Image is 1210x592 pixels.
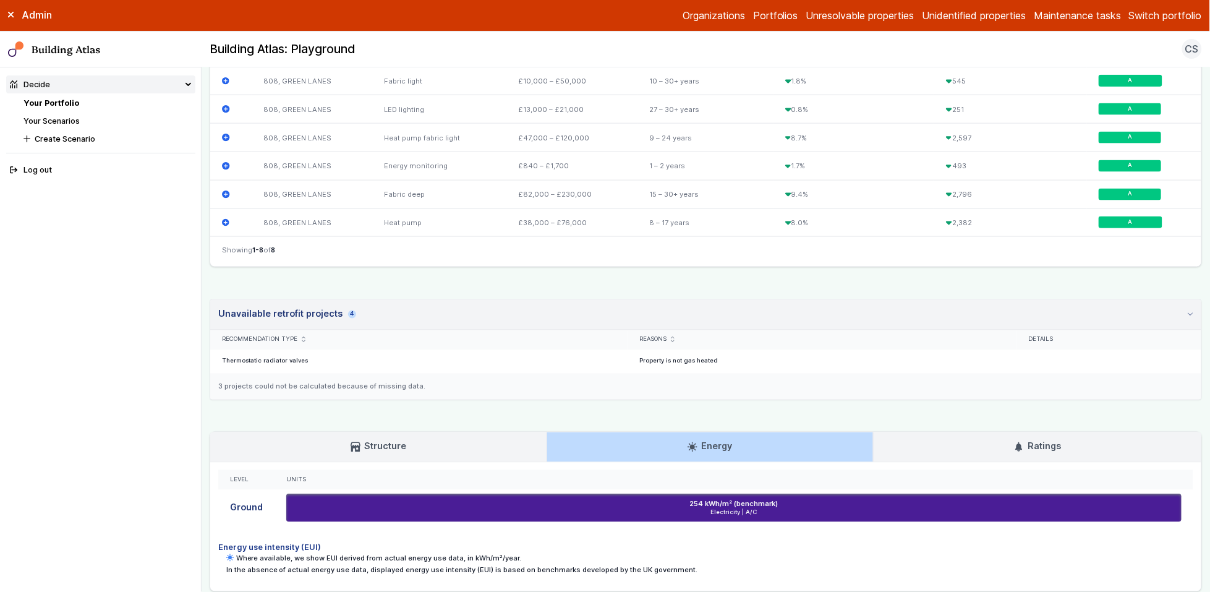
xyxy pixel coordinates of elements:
[1128,134,1133,142] span: A
[372,67,506,95] div: Fabric light
[934,152,1087,181] div: 493
[1182,39,1202,59] button: CS
[218,542,1194,554] h4: Energy use intensity (EUI)
[252,208,372,236] div: 808, GREEN LANES
[934,95,1087,124] div: 251
[372,180,506,208] div: Fabric deep
[20,130,195,148] button: Create Scenario
[252,95,372,124] div: 808, GREEN LANES
[286,476,1182,484] div: Units
[210,300,1201,330] summary: Unavailable retrofit projects4
[506,208,637,236] div: £38,000 – £76,000
[773,180,934,208] div: 9.4%
[753,8,798,23] a: Portfolios
[1185,41,1199,56] span: CS
[226,565,1194,575] p: In the absence of actual energy use data, displayed energy use intensity (EUI) is based on benchm...
[934,124,1087,152] div: 2,597
[773,208,934,236] div: 8.0%
[934,67,1087,95] div: 545
[372,95,506,124] div: LED lighting
[1128,162,1133,170] span: A
[506,180,637,208] div: £82,000 – £230,000
[690,499,778,509] h6: 254 kWh/m² (benchmark)
[506,95,637,124] div: £13,000 – £21,000
[637,208,773,236] div: 8 – 17 years
[252,67,372,95] div: 808, GREEN LANES
[348,311,356,319] span: 4
[1029,336,1190,344] div: Details
[222,358,616,366] h5: Thermostatic radiator valves
[637,152,773,181] div: 1 – 2 years
[372,152,506,181] div: Energy monitoring
[8,41,24,58] img: main-0bbd2752.svg
[637,67,773,95] div: 10 – 30+ years
[252,152,372,181] div: 808, GREEN LANES
[773,124,934,152] div: 8.7%
[1034,8,1121,23] a: Maintenance tasks
[773,95,934,124] div: 0.8%
[1128,191,1133,199] span: A
[506,124,637,152] div: £47,000 – £120,000
[506,152,637,181] div: £840 – £1,700
[934,208,1087,236] div: 2,382
[222,336,297,344] span: Recommendation type
[1128,77,1133,85] span: A
[637,180,773,208] div: 15 – 30+ years
[506,67,637,95] div: £10,000 – £50,000
[23,116,80,126] a: Your Scenarios
[639,336,667,344] span: Reasons
[6,75,195,93] summary: Decide
[210,236,1201,267] nav: Table navigation
[252,180,372,208] div: 808, GREEN LANES
[252,246,263,254] span: 1-8
[291,509,1178,517] span: Electricity | A/C
[1128,219,1133,227] span: A
[226,554,1194,564] p: Where available, we show EUI derived from actual energy use data, in kWh/m²/year.
[372,208,506,236] div: Heat pump
[1014,440,1061,453] h3: Ratings
[806,8,914,23] a: Unresolvable properties
[683,8,745,23] a: Organizations
[6,161,195,179] button: Log out
[1128,105,1133,113] span: A
[922,8,1026,23] a: Unidentified properties
[773,152,934,181] div: 1.7%
[637,95,773,124] div: 27 – 30+ years
[271,246,275,254] span: 8
[1129,8,1202,23] button: Switch portfolio
[210,374,1201,400] div: 3 projects could not be calculated because of missing data.
[351,440,406,453] h3: Structure
[23,98,79,108] a: Your Portfolio
[874,432,1201,462] a: Ratings
[628,350,1017,374] div: Property is not gas heated
[210,41,356,58] h2: Building Atlas: Playground
[230,476,263,484] div: Level
[218,490,275,526] div: Ground
[222,245,275,255] span: Showing of
[218,307,356,321] div: Unavailable retrofit projects
[210,432,547,462] a: Structure
[773,67,934,95] div: 1.8%
[688,440,732,453] h3: Energy
[10,79,50,90] div: Decide
[252,124,372,152] div: 808, GREEN LANES
[934,180,1087,208] div: 2,796
[372,124,506,152] div: Heat pump fabric light
[547,432,872,462] a: Energy
[637,124,773,152] div: 9 – 24 years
